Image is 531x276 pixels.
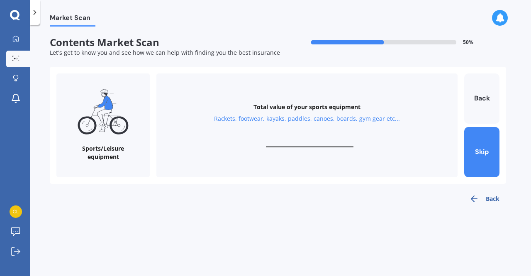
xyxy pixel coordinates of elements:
[50,14,95,25] span: Market Scan
[66,144,140,161] div: Sports/Leisure equipment
[464,127,499,177] button: Skip
[214,115,400,123] div: Rackets, footwear, kayaks, paddles, canoes, boards, gym gear etc...
[464,73,499,124] button: Back
[10,205,22,218] img: ab78a67e7e50b64b0a4a84accaeb50fa
[78,89,129,134] img: Sports/Leisure equipment
[50,37,278,49] span: Contents Market Scan
[463,191,506,207] button: Back
[253,103,360,111] div: Total value of your sports equipment
[50,49,280,56] span: Let's get to know you and see how we can help with finding you the best insurance
[463,39,473,45] span: 50 %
